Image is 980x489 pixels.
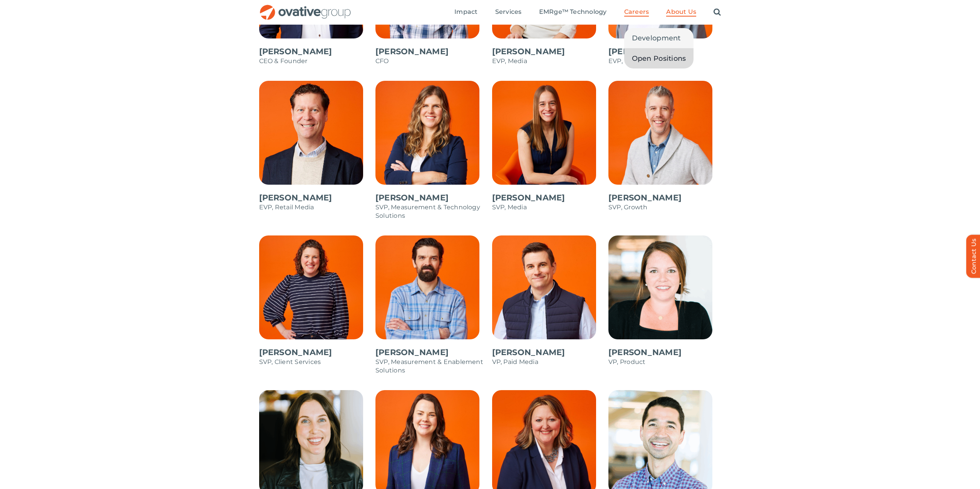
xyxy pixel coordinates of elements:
span: Services [495,8,522,16]
a: EMRge™ Technology [539,8,607,17]
span: About Us [666,8,696,16]
a: OG_Full_horizontal_RGB [259,4,352,11]
span: Development [632,33,681,43]
a: About Us [666,8,696,17]
span: Open Positions [632,53,686,64]
span: Impact [454,8,477,16]
a: Careers [624,8,649,17]
a: Open Positions [624,48,694,68]
a: Impact [454,8,477,17]
span: EMRge™ Technology [539,8,607,16]
span: Careers [624,8,649,16]
a: Search [714,8,721,17]
a: Services [495,8,522,17]
a: Development [624,28,694,48]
